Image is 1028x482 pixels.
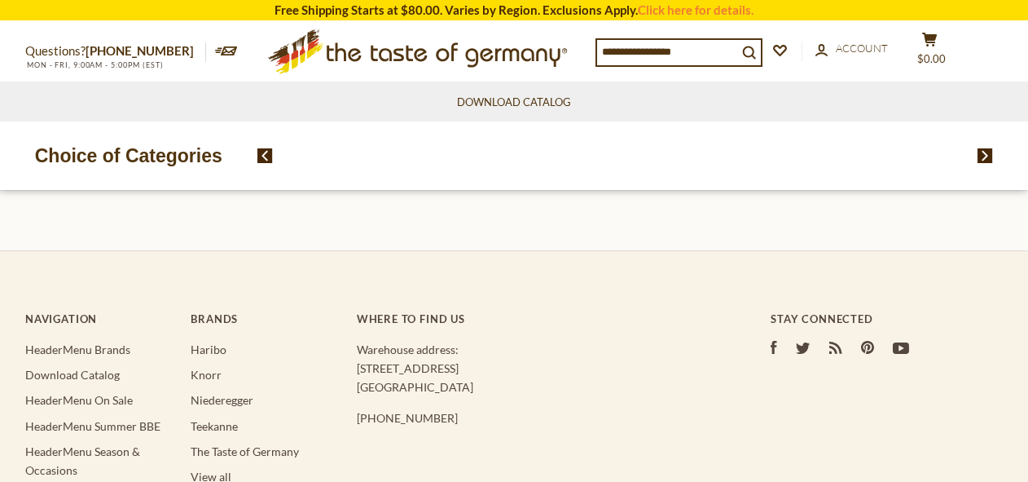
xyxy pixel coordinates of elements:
h4: Navigation [25,312,174,325]
a: [PHONE_NUMBER] [86,43,194,58]
a: Teekanne [191,419,238,433]
a: Click here for details. [638,2,753,17]
span: Account [836,42,888,55]
a: HeaderMenu Season & Occasions [25,444,140,477]
a: The Taste of Germany [191,444,299,458]
a: Haribo [191,343,226,356]
span: MON - FRI, 9:00AM - 5:00PM (EST) [25,60,164,69]
h4: Where to find us [357,312,705,325]
a: Download Catalog [25,368,120,382]
span: $0.00 [917,52,946,65]
a: Knorr [191,368,222,382]
a: HeaderMenu On Sale [25,393,133,407]
p: Warehouse address: [STREET_ADDRESS] [GEOGRAPHIC_DATA] [357,340,705,397]
a: Download Catalog [457,94,571,112]
h4: Brands [191,312,340,325]
p: Questions? [25,41,206,62]
a: Niederegger [191,393,253,407]
a: Account [815,40,888,58]
h4: Stay Connected [771,312,1003,325]
img: next arrow [977,148,993,163]
img: previous arrow [257,148,273,163]
a: HeaderMenu Brands [25,343,130,356]
button: $0.00 [905,32,954,73]
p: [PHONE_NUMBER] [357,409,705,427]
a: HeaderMenu Summer BBE [25,419,160,433]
